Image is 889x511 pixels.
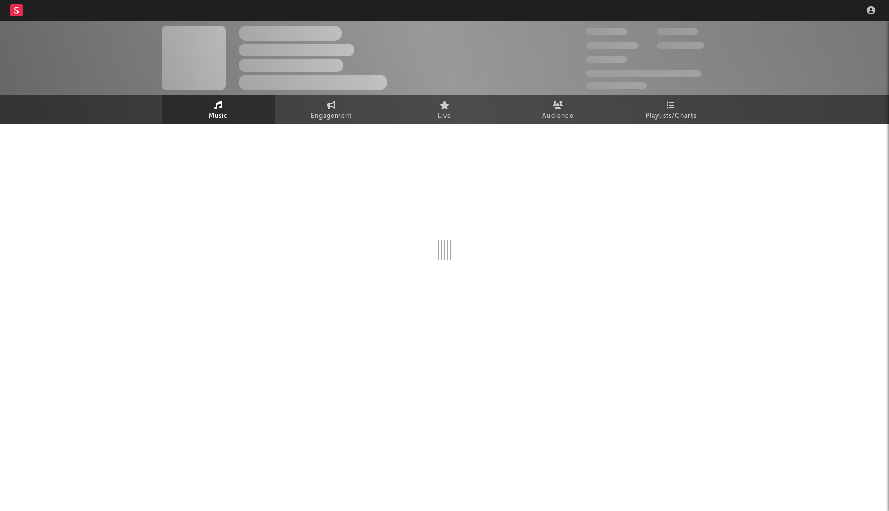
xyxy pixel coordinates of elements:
[438,110,451,123] span: Live
[311,110,352,123] span: Engagement
[209,110,228,123] span: Music
[388,95,501,124] a: Live
[542,110,574,123] span: Audience
[646,110,697,123] span: Playlists/Charts
[657,28,698,35] span: 100,000
[162,95,275,124] a: Music
[586,28,627,35] span: 300,000
[586,56,627,63] span: 100,000
[614,95,727,124] a: Playlists/Charts
[586,82,647,89] span: Jump Score: 85.0
[657,42,704,49] span: 1,000,000
[275,95,388,124] a: Engagement
[586,42,638,49] span: 50,000,000
[501,95,614,124] a: Audience
[586,70,701,77] span: 50,000,000 Monthly Listeners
